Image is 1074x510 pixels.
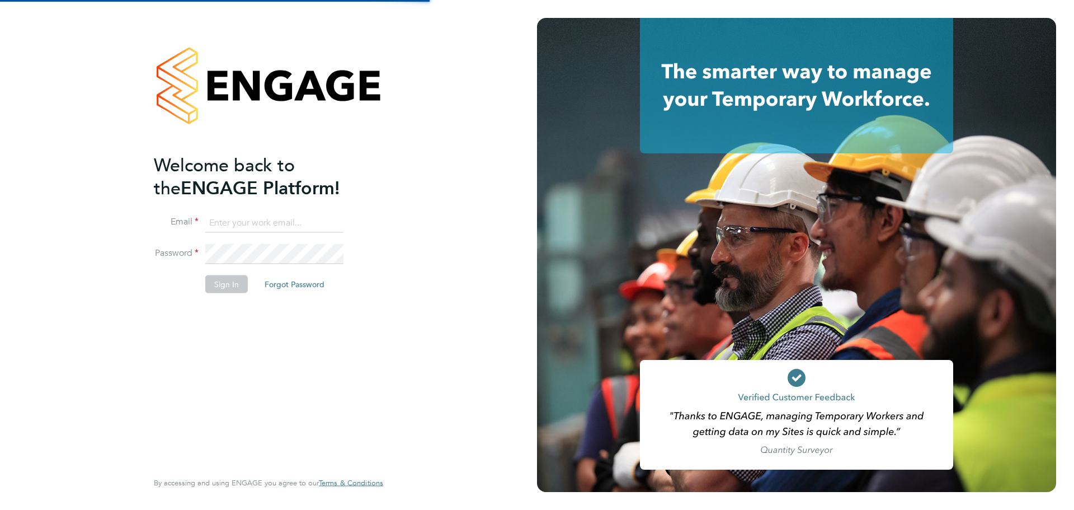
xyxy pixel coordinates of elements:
label: Email [154,216,199,228]
a: Terms & Conditions [319,479,383,488]
span: By accessing and using ENGAGE you agree to our [154,478,383,488]
input: Enter your work email... [205,213,343,233]
label: Password [154,247,199,259]
button: Sign In [205,275,248,293]
h2: ENGAGE Platform! [154,153,372,199]
button: Forgot Password [256,275,333,293]
span: Welcome back to the [154,154,295,199]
